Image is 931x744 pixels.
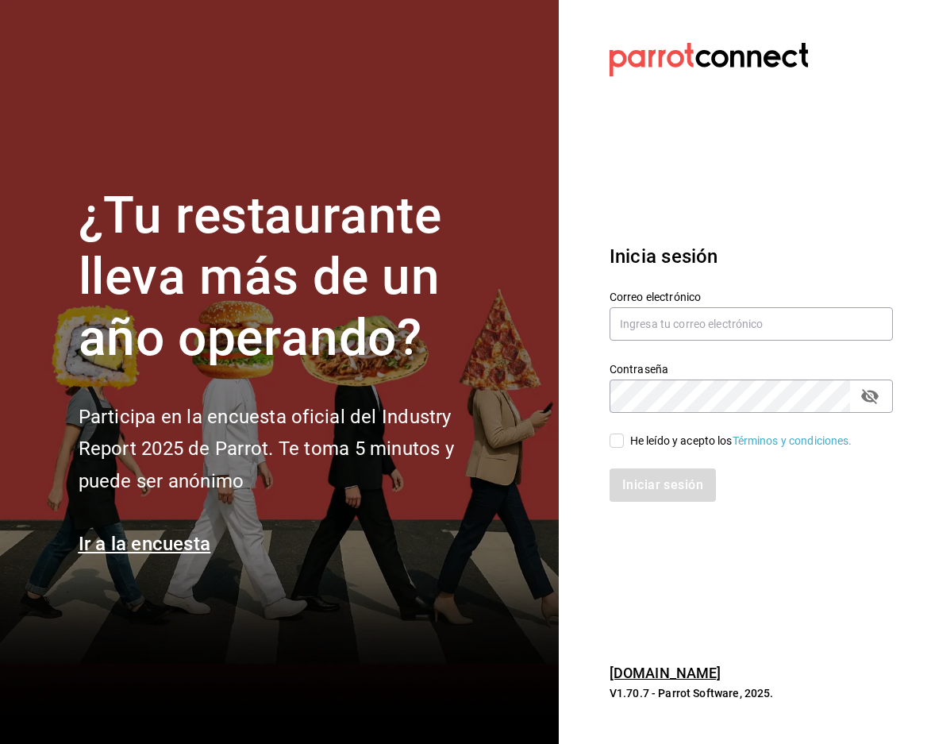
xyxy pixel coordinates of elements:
[79,186,507,368] h1: ¿Tu restaurante lleva más de un año operando?
[733,434,852,447] a: Términos y condiciones.
[610,665,721,681] a: [DOMAIN_NAME]
[630,433,852,449] div: He leído y acepto los
[79,533,211,555] a: Ir a la encuesta
[856,383,883,410] button: passwordField
[610,242,893,271] h3: Inicia sesión
[610,291,893,303] label: Correo electrónico
[79,401,507,498] h2: Participa en la encuesta oficial del Industry Report 2025 de Parrot. Te toma 5 minutos y puede se...
[610,307,893,341] input: Ingresa tu correo electrónico
[610,364,893,375] label: Contraseña
[610,685,893,701] p: V1.70.7 - Parrot Software, 2025.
